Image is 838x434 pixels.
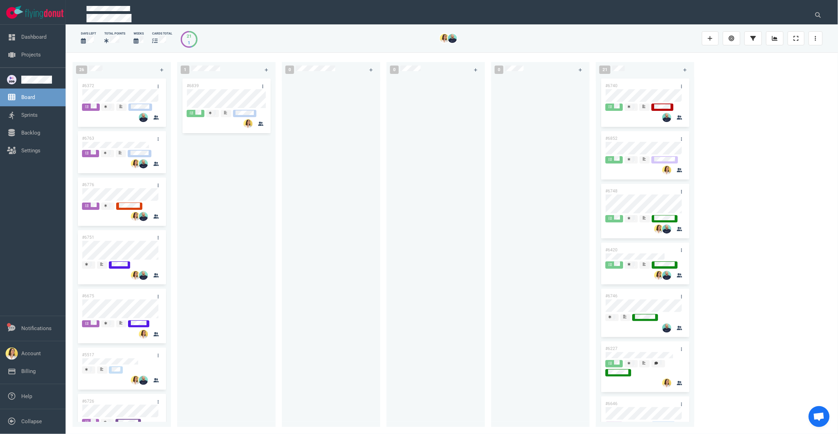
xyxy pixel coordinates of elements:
div: days left [81,31,96,36]
a: #6746 [605,294,618,298]
a: Board [21,94,35,100]
a: Billing [21,368,36,374]
img: 26 [139,376,148,385]
a: Dashboard [21,34,46,40]
img: 26 [440,34,449,43]
a: #6751 [82,235,94,240]
span: 0 [285,66,294,74]
a: Projects [21,52,41,58]
div: 21 [187,33,192,39]
span: 21 [599,66,611,74]
img: 26 [662,379,671,388]
img: 26 [662,113,671,122]
img: 26 [131,159,140,168]
img: 26 [131,376,140,385]
a: Account [21,350,41,357]
img: 26 [662,166,671,175]
div: cards total [152,31,172,36]
img: 26 [654,271,663,280]
a: #6839 [187,83,199,88]
img: 26 [139,113,148,122]
img: 26 [131,271,140,280]
span: 0 [390,66,399,74]
span: 26 [76,66,87,74]
img: 26 [448,34,457,43]
a: #6675 [82,294,94,298]
a: #6852 [605,136,618,141]
a: #6372 [82,83,94,88]
div: Weeks [134,31,144,36]
a: #6776 [82,182,94,187]
a: Help [21,393,32,399]
img: 26 [662,323,671,333]
a: #6420 [605,248,618,252]
img: 26 [139,271,148,280]
a: #6726 [82,399,94,404]
img: Flying Donut text logo [25,9,63,18]
img: 26 [662,224,671,234]
span: 1 [181,66,189,74]
a: #6646 [605,401,618,406]
a: #6227 [605,346,618,351]
a: Settings [21,147,40,154]
a: #5517 [82,352,94,357]
div: Ouvrir le chat [809,406,830,427]
a: #6740 [605,83,618,88]
a: Sprints [21,112,38,118]
img: 26 [654,224,663,234]
div: 1 [187,39,192,46]
a: Notifications [21,325,52,332]
a: Collapse [21,418,42,425]
img: 26 [139,159,148,168]
img: 26 [139,212,148,221]
a: Backlog [21,130,40,136]
img: 26 [139,330,148,339]
span: 0 [495,66,503,74]
img: 26 [244,119,253,128]
img: 26 [662,271,671,280]
a: #6748 [605,189,618,193]
div: Total Points [104,31,125,36]
img: 26 [131,212,140,221]
a: #6763 [82,136,94,141]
